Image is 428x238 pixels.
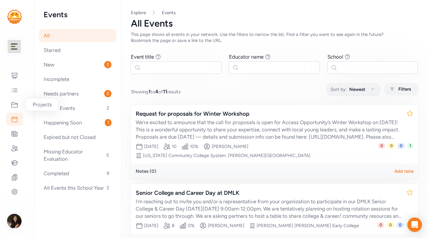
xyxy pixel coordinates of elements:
[104,184,111,191] span: 2
[131,10,418,16] nav: Breadcrumb
[330,86,347,93] span: Sort by:
[163,88,167,95] span: 11
[377,222,384,228] span: 0
[131,31,402,43] div: This page shows all events in your network. Use the filters to narrow the list. Find a filter you...
[44,10,111,19] h2: Events
[190,143,198,150] span: 10 %
[136,110,401,118] div: Request for proposals for Winter Workshop
[257,223,359,229] div: [PERSON_NAME] [PERSON_NAME] Early College
[39,116,116,129] div: Happening Soon
[172,223,174,229] span: 8
[131,18,418,29] div: All Events
[104,61,111,68] span: 2
[407,143,413,149] span: 1
[378,143,385,149] span: 0
[136,119,401,140] div: We’re excited to announce that the call for proposals is open for Access Opportunity’s Winter Wor...
[104,105,111,112] span: 2
[349,86,365,93] span: Newest
[131,88,181,95] span: Showing to of results
[388,143,395,149] span: 0
[136,168,156,174] div: Notes ( 0 )
[144,223,158,229] div: [DATE]
[397,143,405,149] span: 0
[7,10,22,24] img: logo
[143,153,310,159] div: [US_STATE] Community College System: [PERSON_NAME][GEOGRAPHIC_DATA]
[148,88,151,95] span: 1
[39,87,116,100] div: Needs partners
[212,143,248,150] div: [PERSON_NAME]
[136,198,401,220] div: I’m reaching out to invite you and/or a representative from your organization to participate in o...
[162,10,176,16] a: Events
[396,222,404,228] span: 0
[104,170,111,177] span: 9
[387,222,394,228] span: 0
[105,119,111,126] span: 1
[144,143,158,150] div: [DATE]
[188,223,194,229] span: 0 %
[327,53,343,60] div: School
[131,10,146,15] a: Explore
[39,29,116,42] div: All
[8,40,21,53] img: logo
[39,145,116,166] div: Missing Educator Evaluation
[39,167,116,180] div: Completed
[229,53,264,60] div: Educator name
[104,152,111,159] span: 5
[39,58,116,71] div: New
[131,53,154,60] div: Event title
[136,189,401,197] div: Senior College and Career Day at DMLK
[407,217,422,232] div: Open Intercom Messenger
[394,168,413,174] div: Add note
[172,143,177,150] span: 10
[398,85,411,93] span: Filters
[327,83,380,96] button: Sort by:Newest
[406,222,413,228] span: 0
[155,88,158,95] span: 4
[104,90,111,97] span: 2
[39,72,116,86] div: Incomplete
[208,223,244,229] div: [PERSON_NAME]
[39,130,116,144] div: Expired but not Closed
[39,43,116,57] div: Starred
[39,101,116,115] div: Active Events
[39,181,116,195] div: All Events this School Year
